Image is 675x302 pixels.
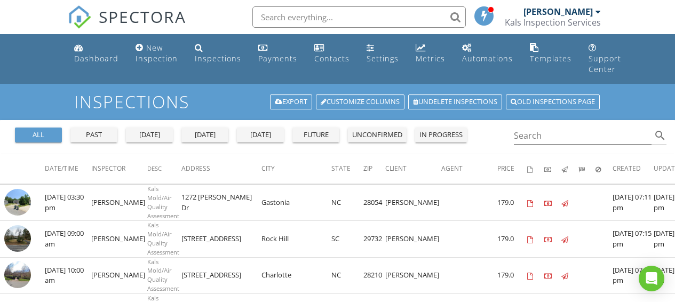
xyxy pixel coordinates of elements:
span: Client [385,164,407,173]
td: 179.0 [497,257,527,293]
img: streetview [4,225,31,252]
div: past [75,130,113,140]
th: Zip: Not sorted. [363,154,385,184]
div: [DATE] [130,130,169,140]
div: Settings [367,53,399,63]
button: past [70,128,117,142]
button: [DATE] [181,128,228,142]
div: Support Center [589,53,621,74]
td: SC [331,221,363,257]
td: [STREET_ADDRESS] [181,221,261,257]
div: in progress [419,130,463,140]
td: [PERSON_NAME] [91,221,147,257]
td: [DATE] 09:00 am [45,221,91,257]
a: SPECTORA [68,14,186,37]
span: SPECTORA [99,5,186,28]
a: Templates [526,38,576,69]
td: [DATE] 03:30 pm [45,185,91,221]
span: Created [613,164,641,173]
span: Agent [441,164,463,173]
div: Metrics [416,53,445,63]
span: Price [497,164,514,173]
td: [PERSON_NAME] [385,257,441,293]
button: unconfirmed [348,128,407,142]
span: Kals Mold/Air Quality Assessment [147,258,179,292]
th: Agent: Not sorted. [441,154,497,184]
span: Zip [363,164,372,173]
a: Support Center [584,38,625,80]
td: 179.0 [497,185,527,221]
td: [PERSON_NAME] [385,221,441,257]
span: Kals Mold/Air Quality Assessment [147,221,179,256]
div: all [19,130,58,140]
td: 29732 [363,221,385,257]
td: [PERSON_NAME] [91,257,147,293]
div: Templates [530,53,571,63]
span: Date/Time [45,164,78,173]
a: Undelete inspections [408,94,502,109]
td: [DATE] 07:15 pm [613,221,654,257]
th: City: Not sorted. [261,154,331,184]
button: [DATE] [237,128,284,142]
a: New Inspection [131,38,182,69]
th: Submitted: Not sorted. [578,154,595,184]
div: unconfirmed [352,130,402,140]
th: Address: Not sorted. [181,154,261,184]
h1: Inspections [74,92,600,111]
div: Dashboard [74,53,118,63]
th: State: Not sorted. [331,154,363,184]
span: State [331,164,351,173]
div: Payments [258,53,297,63]
div: [PERSON_NAME] [523,6,593,17]
td: [STREET_ADDRESS] [181,257,261,293]
img: streetview [4,189,31,216]
div: Open Intercom Messenger [639,266,664,291]
a: Inspections [190,38,245,69]
td: [DATE] 07:11 pm [613,185,654,221]
td: [DATE] 07:13 pm [613,257,654,293]
th: Created: Not sorted. [613,154,654,184]
td: Charlotte [261,257,331,293]
button: future [292,128,339,142]
th: Desc: Not sorted. [147,154,181,184]
td: [PERSON_NAME] [91,185,147,221]
a: Export [270,94,312,109]
th: Price: Not sorted. [497,154,527,184]
td: NC [331,257,363,293]
th: Published: Not sorted. [561,154,578,184]
button: in progress [415,128,467,142]
a: Automations (Basic) [458,38,517,69]
th: Canceled: Not sorted. [595,154,613,184]
td: [DATE] 10:00 am [45,257,91,293]
img: streetview [4,261,31,288]
span: City [261,164,275,173]
span: Desc [147,164,162,172]
a: Old inspections page [506,94,600,109]
th: Inspector: Not sorted. [91,154,147,184]
a: Settings [362,38,403,69]
a: Contacts [310,38,354,69]
span: Kals Mold/Air Quality Assessment [147,185,179,219]
div: [DATE] [241,130,280,140]
td: [PERSON_NAME] [385,185,441,221]
td: 1272 [PERSON_NAME] Dr [181,185,261,221]
img: The Best Home Inspection Software - Spectora [68,5,91,29]
a: Payments [254,38,301,69]
input: Search everything... [252,6,466,28]
td: Rock Hill [261,221,331,257]
th: Client: Not sorted. [385,154,441,184]
i: search [654,129,666,142]
td: Gastonia [261,185,331,221]
th: Paid: Not sorted. [544,154,561,184]
td: NC [331,185,363,221]
th: Agreements signed: Not sorted. [527,154,544,184]
div: Kals Inspection Services [505,17,601,28]
div: New Inspection [136,43,178,63]
a: Customize Columns [316,94,404,109]
td: 28210 [363,257,385,293]
span: Address [181,164,210,173]
span: Inspector [91,164,125,173]
div: [DATE] [186,130,224,140]
button: all [15,128,62,142]
a: Metrics [411,38,449,69]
